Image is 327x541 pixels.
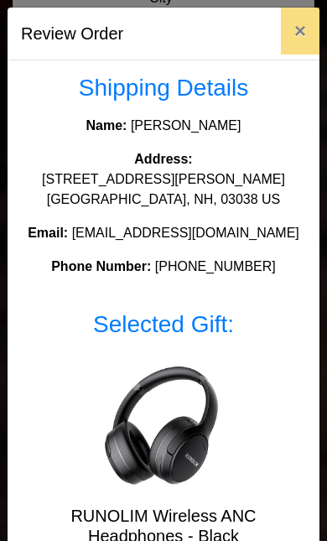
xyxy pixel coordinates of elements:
strong: Name: [86,118,127,133]
h5: Review Order [21,21,123,46]
img: RUNOLIM Wireless ANC Headphones - Black [96,358,231,492]
span: [EMAIL_ADDRESS][DOMAIN_NAME] [72,226,299,240]
h3: Shipping Details [21,74,306,102]
span: [PERSON_NAME] [131,118,241,133]
span: × [294,19,306,42]
span: [STREET_ADDRESS][PERSON_NAME] [GEOGRAPHIC_DATA], NH, 03038 US [42,172,285,206]
strong: Phone Number: [51,259,151,273]
button: Close [281,8,319,55]
strong: Address: [134,152,192,166]
h3: Selected Gift: [21,310,306,339]
strong: Email: [28,226,68,240]
span: [PHONE_NUMBER] [155,259,276,273]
